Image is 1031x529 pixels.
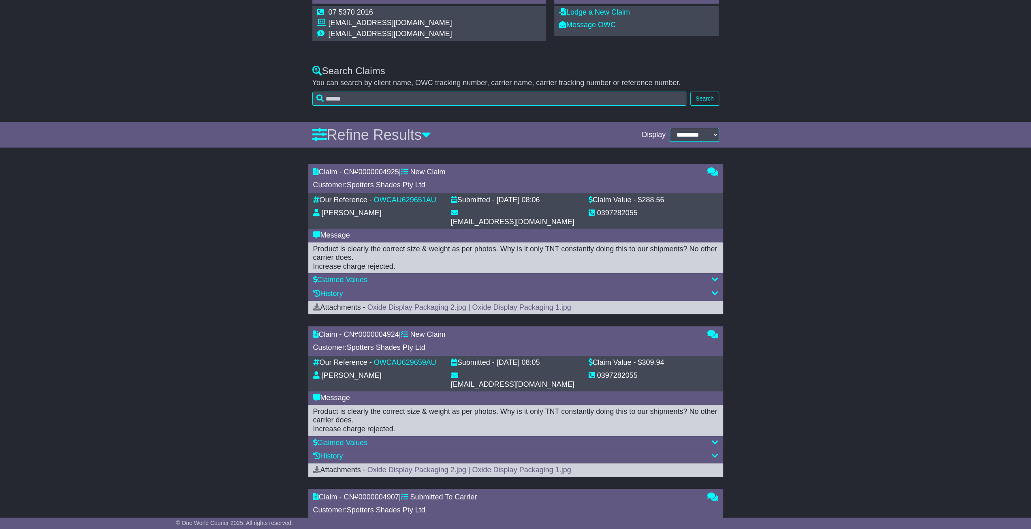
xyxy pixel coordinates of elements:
div: Claimed Values [313,276,718,285]
span: Attachments - [313,466,365,474]
span: New Claim [410,330,445,338]
div: Claim Value - [589,358,636,367]
div: Customer: [313,181,699,190]
span: | [468,466,470,474]
a: Lodge a New Claim [559,8,630,16]
a: Refine Results [312,126,431,143]
a: Oxide Display Packaging 2.jpg [367,466,466,474]
a: Oxide Display Packaging 2.jpg [367,303,466,311]
span: Submitted To Carrier [410,493,477,501]
span: Spotters Shades Pty Ltd [347,343,425,351]
span: Display [642,131,666,139]
div: 0397282055 [597,209,638,218]
a: Claimed Values [313,439,368,447]
td: [EMAIL_ADDRESS][DOMAIN_NAME] [329,30,452,39]
div: [PERSON_NAME] [322,371,382,380]
div: Message [313,231,718,240]
div: Search Claims [312,65,719,77]
span: | [468,303,470,311]
div: 0397282055 [597,371,638,380]
div: Submitted - [451,358,495,367]
span: New Claim [410,168,445,176]
div: $288.56 [638,196,664,205]
div: $309.94 [638,358,664,367]
div: Claim - CN# | [313,168,699,177]
button: Search [690,92,719,106]
div: Message [313,394,718,403]
div: Our Reference - [313,196,372,205]
div: [DATE] 08:05 [497,358,540,367]
div: Customer: [313,343,699,352]
span: 0000004925 [359,168,399,176]
span: 0000004924 [359,330,399,338]
a: OWCAU629651AU [374,196,436,204]
div: History [313,452,718,461]
a: Oxide Display Packaging 1.jpg [472,466,571,474]
div: Claim - CN# | [313,330,699,339]
span: 0000004907 [359,493,399,501]
a: History [313,452,343,460]
p: You can search by client name, OWC tracking number, carrier name, carrier tracking number or refe... [312,79,719,88]
div: Product is clearly the correct size & weight as per photos. Why is it only TNT constantly doing t... [313,245,718,271]
span: Spotters Shades Pty Ltd [347,506,425,514]
span: Spotters Shades Pty Ltd [347,181,425,189]
div: Product is clearly the correct size & weight as per photos. Why is it only TNT constantly doing t... [313,407,718,434]
td: 07 5370 2016 [329,8,452,19]
div: Claim Value - [589,196,636,205]
a: Claimed Values [313,276,368,284]
div: Customer: [313,506,699,515]
div: Our Reference - [313,358,372,367]
td: [EMAIL_ADDRESS][DOMAIN_NAME] [329,19,452,30]
div: [EMAIL_ADDRESS][DOMAIN_NAME] [451,380,574,389]
a: Oxide Display Packaging 1.jpg [472,303,571,311]
div: [DATE] 08:06 [497,196,540,205]
a: History [313,289,343,298]
span: © One World Courier 2025. All rights reserved. [176,520,293,526]
div: [PERSON_NAME] [322,209,382,218]
a: Message OWC [559,21,616,29]
span: Attachments - [313,303,365,311]
div: Submitted - [451,196,495,205]
div: Claim - CN# | [313,493,699,502]
div: History [313,289,718,298]
div: Claimed Values [313,439,718,448]
div: [EMAIL_ADDRESS][DOMAIN_NAME] [451,218,574,227]
a: OWCAU629659AU [374,358,436,366]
